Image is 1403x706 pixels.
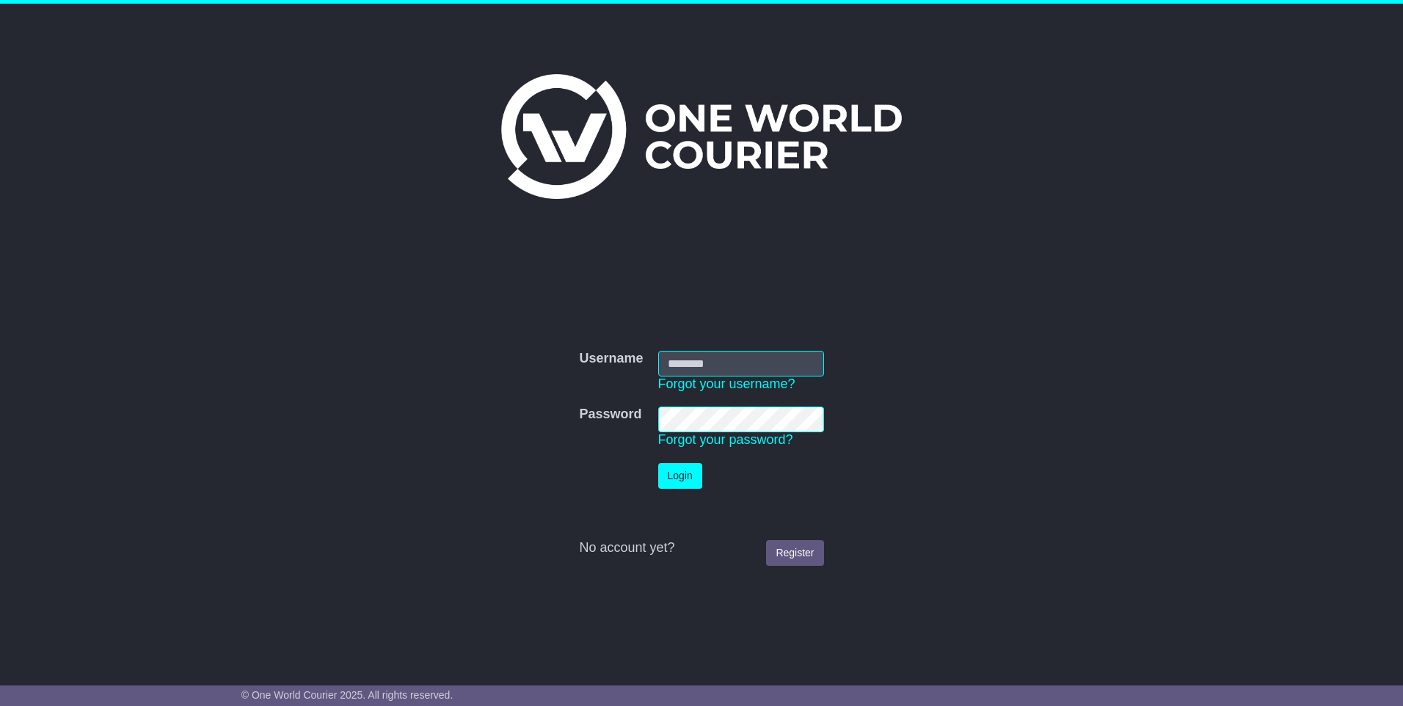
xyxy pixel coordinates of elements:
div: No account yet? [579,540,823,556]
label: Username [579,351,643,367]
label: Password [579,407,641,423]
button: Login [658,463,702,489]
span: © One World Courier 2025. All rights reserved. [241,689,453,701]
img: One World [501,74,902,199]
a: Register [766,540,823,566]
a: Forgot your password? [658,432,793,447]
a: Forgot your username? [658,376,795,391]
